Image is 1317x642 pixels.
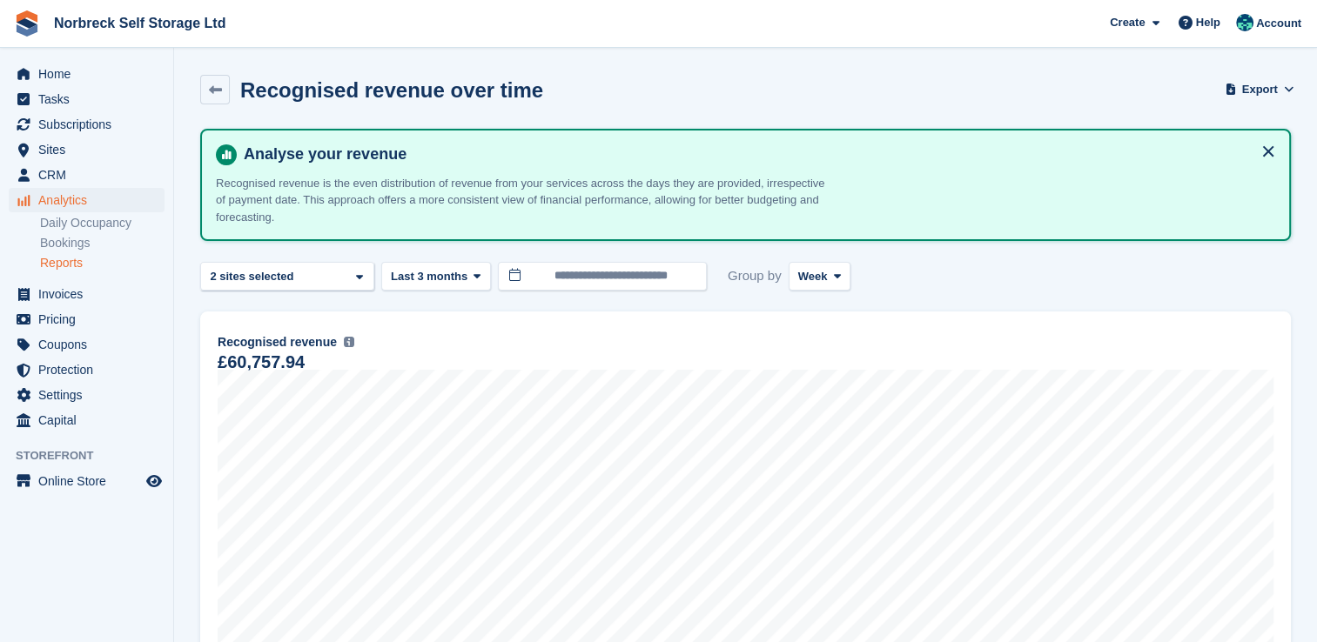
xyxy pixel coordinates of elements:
span: Last 3 months [391,268,467,285]
h4: Analyse your revenue [237,144,1275,164]
span: Coupons [38,332,143,357]
a: menu [9,112,165,137]
a: menu [9,62,165,86]
h2: Recognised revenue over time [240,78,543,102]
span: Pricing [38,307,143,331]
a: menu [9,282,165,306]
span: Online Store [38,469,143,493]
p: Recognised revenue is the even distribution of revenue from your services across the days they ar... [216,175,825,226]
a: menu [9,358,165,382]
a: menu [9,307,165,331]
span: Protection [38,358,143,382]
span: Storefront [16,447,173,465]
a: menu [9,87,165,111]
img: Sally King [1236,14,1253,31]
span: Settings [38,383,143,407]
span: Group by [728,262,782,291]
span: Tasks [38,87,143,111]
span: Recognised revenue [218,333,337,351]
span: Invoices [38,282,143,306]
img: icon-info-grey-7440780725fd019a000dd9b08b2336e03edf1995a4989e88bcd33f0948082b44.svg [344,337,354,347]
span: Week [798,268,828,285]
button: Last 3 months [381,262,491,291]
span: Help [1196,14,1220,31]
a: menu [9,469,165,493]
button: Export [1228,75,1291,104]
span: Account [1256,15,1301,32]
div: 2 sites selected [207,268,300,285]
div: £60,757.94 [218,355,305,370]
span: CRM [38,163,143,187]
button: Week [789,262,850,291]
a: menu [9,332,165,357]
span: Capital [38,408,143,432]
a: menu [9,137,165,162]
span: Sites [38,137,143,162]
span: Create [1110,14,1145,31]
span: Subscriptions [38,112,143,137]
img: stora-icon-8386f47178a22dfd0bd8f6a31ec36ba5ce8667c1dd55bd0f319d3a0aa187defe.svg [14,10,40,37]
span: Export [1242,81,1278,98]
a: Preview store [144,471,165,492]
a: Norbreck Self Storage Ltd [47,9,232,37]
a: Bookings [40,235,165,251]
a: menu [9,408,165,432]
a: menu [9,383,165,407]
a: Reports [40,255,165,271]
a: Daily Occupancy [40,215,165,231]
span: Home [38,62,143,86]
span: Analytics [38,188,143,212]
a: menu [9,188,165,212]
a: menu [9,163,165,187]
